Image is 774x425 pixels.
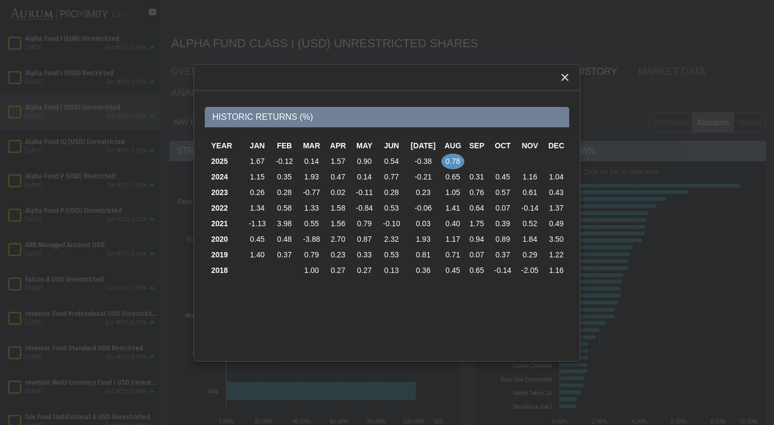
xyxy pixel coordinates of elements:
[351,216,378,232] td: 0.79
[489,216,517,232] td: 0.39
[464,247,489,263] td: 0.07
[243,247,271,263] td: 1.40
[298,169,325,185] td: 1.93
[378,247,405,263] td: 0.53
[489,169,517,185] td: 0.45
[405,185,441,200] td: 0.23
[517,263,544,278] td: -2.05
[555,68,575,87] div: Close
[489,200,517,216] td: 0.07
[271,200,298,216] td: 0.58
[325,138,351,154] th: APR
[325,154,351,169] td: 1.57
[405,216,441,232] td: 0.03
[517,169,544,185] td: 1.16
[405,200,441,216] td: -0.06
[243,169,271,185] td: 1.15
[517,200,544,216] td: -0.14
[205,169,243,185] th: 2024
[489,263,517,278] td: -0.14
[205,263,243,278] th: 2018
[378,263,405,278] td: 0.13
[325,200,351,216] td: 1.58
[405,232,441,247] td: 1.93
[351,232,378,247] td: 0.87
[543,232,569,247] td: 3.50
[325,185,351,200] td: 0.02
[543,169,569,185] td: 1.04
[205,154,243,169] th: 2025
[405,154,441,169] td: -0.38
[543,185,569,200] td: 0.43
[517,138,544,154] th: NOV
[351,200,378,216] td: -0.84
[243,216,271,232] td: -1.13
[517,185,544,200] td: 0.61
[298,247,325,263] td: 0.79
[298,263,325,278] td: 1.00
[351,169,378,185] td: 0.14
[464,185,489,200] td: 0.76
[441,200,464,216] td: 1.41
[405,263,441,278] td: 0.36
[351,263,378,278] td: 0.27
[378,185,405,200] td: 0.28
[205,185,243,200] th: 2023
[517,232,544,247] td: 1.84
[205,232,243,247] th: 2020
[351,247,378,263] td: 0.33
[489,247,517,263] td: 0.37
[441,263,464,278] td: 0.45
[405,138,441,154] th: [DATE]
[298,216,325,232] td: 0.55
[517,216,544,232] td: 0.52
[378,200,405,216] td: 0.53
[298,200,325,216] td: 1.33
[441,185,464,200] td: 1.05
[271,154,298,169] td: -0.12
[325,263,351,278] td: 0.27
[405,247,441,263] td: 0.81
[378,232,405,247] td: 2.32
[298,185,325,200] td: -0.77
[325,232,351,247] td: 2.70
[441,247,464,263] td: 0.71
[378,169,405,185] td: 0.77
[543,138,569,154] th: DEC
[378,216,405,232] td: -0.10
[243,200,271,216] td: 1.34
[325,169,351,185] td: 0.47
[298,232,325,247] td: -3.88
[351,138,378,154] th: MAY
[271,138,298,154] th: FEB
[543,200,569,216] td: 1.37
[464,263,489,278] td: 0.65
[441,232,464,247] td: 1.17
[464,138,489,154] th: SEP
[464,200,489,216] td: 0.64
[351,154,378,169] td: 0.90
[543,216,569,232] td: 0.49
[489,185,517,200] td: 0.57
[271,232,298,247] td: 0.48
[271,216,298,232] td: 3.98
[325,247,351,263] td: 0.23
[489,232,517,247] td: 0.89
[298,154,325,169] td: 0.14
[271,247,298,263] td: 0.37
[543,263,569,278] td: 1.16
[489,138,517,154] th: OCT
[441,169,464,185] td: 0.65
[271,185,298,200] td: 0.28
[378,138,405,154] th: JUN
[351,185,378,200] td: -0.11
[464,169,489,185] td: 0.31
[243,154,271,169] td: 1.67
[205,247,243,263] th: 2019
[464,232,489,247] td: 0.94
[378,154,405,169] td: 0.54
[298,138,325,154] th: MAR
[441,216,464,232] td: 0.40
[205,107,569,127] div: HISTORIC RETURNS (%)
[271,169,298,185] td: 0.35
